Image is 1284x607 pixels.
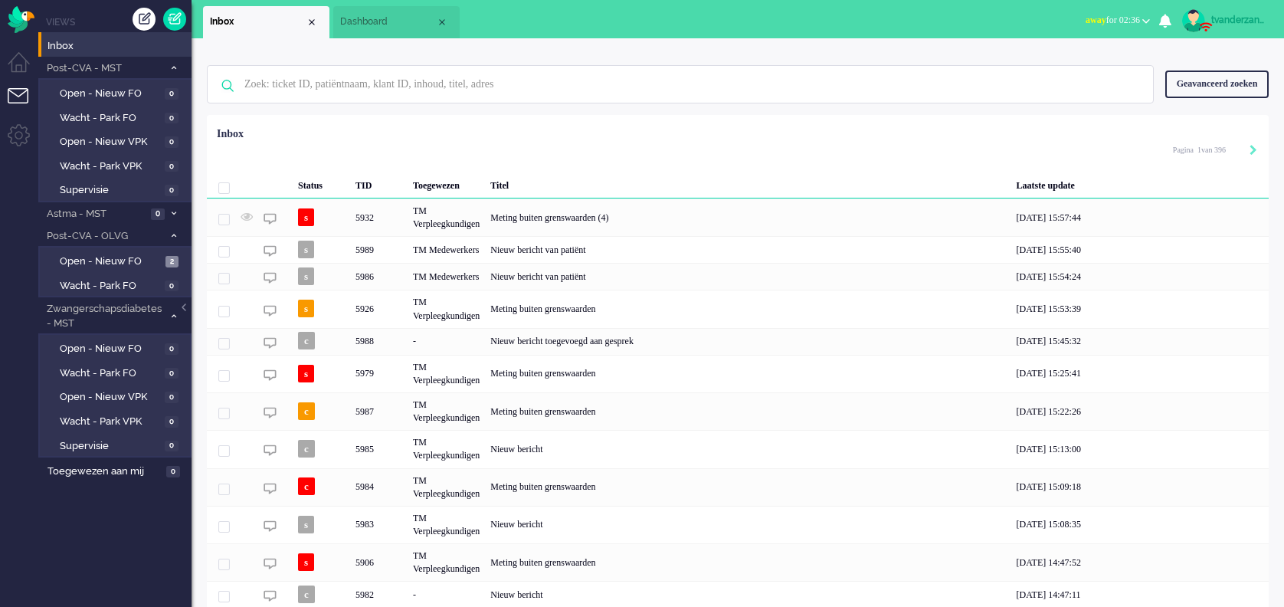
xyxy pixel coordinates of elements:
[165,281,179,292] span: 0
[264,482,277,495] img: ic_chat_grey.svg
[1173,138,1257,161] div: Pagination
[264,244,277,258] img: ic_chat_grey.svg
[151,208,165,220] span: 0
[1086,15,1140,25] span: for 02:36
[264,212,277,225] img: ic_chat_grey.svg
[60,342,161,356] span: Open - Nieuw FO
[408,506,485,543] div: TM Verpleegkundigen
[60,87,161,101] span: Open - Nieuw FO
[165,343,179,355] span: 0
[264,369,277,382] img: ic_chat_grey.svg
[207,468,1269,506] div: 5984
[133,8,156,31] div: Creëer ticket
[408,290,485,327] div: TM Verpleegkundigen
[207,290,1269,327] div: 5926
[350,199,408,236] div: 5932
[207,236,1269,263] div: 5989
[1086,15,1106,25] span: away
[333,6,460,38] li: Dashboard
[298,365,314,382] span: s
[233,66,1132,103] input: Zoek: ticket ID, patiëntnaam, klant ID, inhoud, titel, adres
[165,113,179,124] span: 0
[350,543,408,581] div: 5906
[60,366,161,381] span: Wacht - Park FO
[1011,392,1269,430] div: [DATE] 15:22:26
[60,135,161,149] span: Open - Nieuw VPK
[485,468,1010,506] div: Meting buiten grenswaarden
[485,506,1010,543] div: Nieuw bericht
[165,136,179,148] span: 0
[8,52,42,87] li: Dashboard menu
[60,390,161,405] span: Open - Nieuw VPK
[44,37,192,54] a: Inbox
[60,439,161,454] span: Supervisie
[485,168,1010,199] div: Titel
[44,181,190,198] a: Supervisie 0
[293,168,350,199] div: Status
[44,207,146,221] span: Astma - MST
[8,10,34,21] a: Omnidesk
[298,208,314,226] span: s
[298,440,315,458] span: c
[207,430,1269,468] div: 5985
[350,468,408,506] div: 5984
[408,543,485,581] div: TM Verpleegkundigen
[44,133,190,149] a: Open - Nieuw VPK 0
[207,543,1269,581] div: 5906
[485,236,1010,263] div: Nieuw bericht van patiënt
[166,466,180,477] span: 0
[485,263,1010,290] div: Nieuw bericht van patiënt
[350,236,408,263] div: 5989
[44,462,192,479] a: Toegewezen aan mij 0
[350,355,408,392] div: 5979
[60,159,161,174] span: Wacht - Park VPK
[165,416,179,428] span: 0
[207,355,1269,392] div: 5979
[1076,9,1159,31] button: awayfor 02:36
[44,388,190,405] a: Open - Nieuw VPK 0
[264,271,277,284] img: ic_chat_grey.svg
[1011,290,1269,327] div: [DATE] 15:53:39
[340,15,436,28] span: Dashboard
[408,355,485,392] div: TM Verpleegkundigen
[350,290,408,327] div: 5926
[8,88,42,123] li: Tickets menu
[1011,199,1269,236] div: [DATE] 15:57:44
[298,516,314,533] span: s
[44,61,163,76] span: Post-CVA - MST
[1011,328,1269,355] div: [DATE] 15:45:32
[408,236,485,263] div: TM Medewerkers
[210,15,306,28] span: Inbox
[165,88,179,100] span: 0
[165,185,179,196] span: 0
[436,16,448,28] div: Close tab
[8,6,34,33] img: flow_omnibird.svg
[264,557,277,570] img: ic_chat_grey.svg
[350,263,408,290] div: 5986
[165,441,179,452] span: 0
[408,468,485,506] div: TM Verpleegkundigen
[408,392,485,430] div: TM Verpleegkundigen
[165,368,179,379] span: 0
[485,199,1010,236] div: Meting buiten grenswaarden (4)
[350,392,408,430] div: 5987
[44,109,190,126] a: Wacht - Park FO 0
[264,444,277,457] img: ic_chat_grey.svg
[298,300,314,317] span: s
[1250,143,1257,159] div: Next
[485,328,1010,355] div: Nieuw bericht toegevoegd aan gesprek
[264,336,277,349] img: ic_chat_grey.svg
[298,402,315,420] span: c
[44,84,190,101] a: Open - Nieuw FO 0
[165,161,179,172] span: 0
[60,279,161,294] span: Wacht - Park FO
[47,464,162,479] span: Toegewezen aan mij
[1179,9,1269,32] a: tvanderzanden
[264,406,277,419] img: ic_chat_grey.svg
[44,340,190,356] a: Open - Nieuw FO 0
[60,183,161,198] span: Supervisie
[1011,168,1269,199] div: Laatste update
[207,506,1269,543] div: 5983
[165,392,179,403] span: 0
[1076,5,1159,38] li: awayfor 02:36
